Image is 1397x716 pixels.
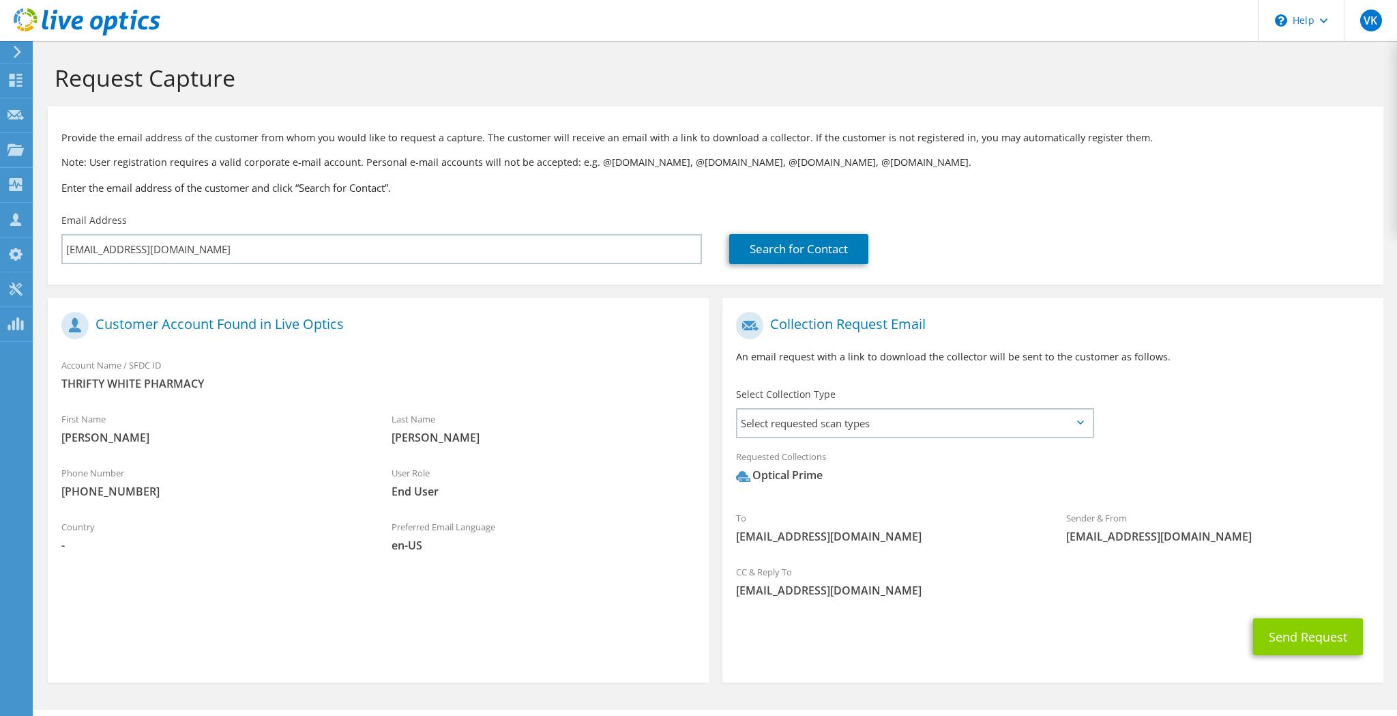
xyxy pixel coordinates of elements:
[61,130,1370,145] p: Provide the email address of the customer from whom you would like to request a capture. The cust...
[55,63,1370,92] h1: Request Capture
[61,180,1370,195] h3: Enter the email address of the customer and click “Search for Contact”.
[48,459,378,506] div: Phone Number
[737,410,1092,437] span: Select requested scan types
[61,214,127,227] label: Email Address
[378,513,708,560] div: Preferred Email Language
[729,234,868,264] a: Search for Contact
[736,583,1370,598] span: [EMAIL_ADDRESS][DOMAIN_NAME]
[1275,14,1287,27] svg: \n
[1053,504,1383,551] div: Sender & From
[1253,618,1363,655] button: Send Request
[392,430,694,445] span: [PERSON_NAME]
[736,388,836,401] label: Select Collection Type
[392,538,694,553] span: en-US
[736,312,1363,339] h1: Collection Request Email
[736,349,1370,364] p: An email request with a link to download the collector will be sent to the customer as follows.
[722,442,1383,497] div: Requested Collections
[722,558,1383,605] div: CC & Reply To
[61,538,364,553] span: -
[736,529,1039,544] span: [EMAIL_ADDRESS][DOMAIN_NAME]
[378,405,708,452] div: Last Name
[48,351,709,398] div: Account Name / SFDC ID
[61,312,688,339] h1: Customer Account Found in Live Optics
[736,468,823,483] div: Optical Prime
[48,405,378,452] div: First Name
[1360,10,1382,31] span: VK
[61,376,695,391] span: THRIFTY WHITE PHARMACY
[61,155,1370,170] p: Note: User registration requires a valid corporate e-mail account. Personal e-mail accounts will ...
[1066,529,1369,544] span: [EMAIL_ADDRESS][DOMAIN_NAME]
[378,459,708,506] div: User Role
[48,513,378,560] div: Country
[392,484,694,499] span: End User
[61,484,364,499] span: [PHONE_NUMBER]
[61,430,364,445] span: [PERSON_NAME]
[722,504,1053,551] div: To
